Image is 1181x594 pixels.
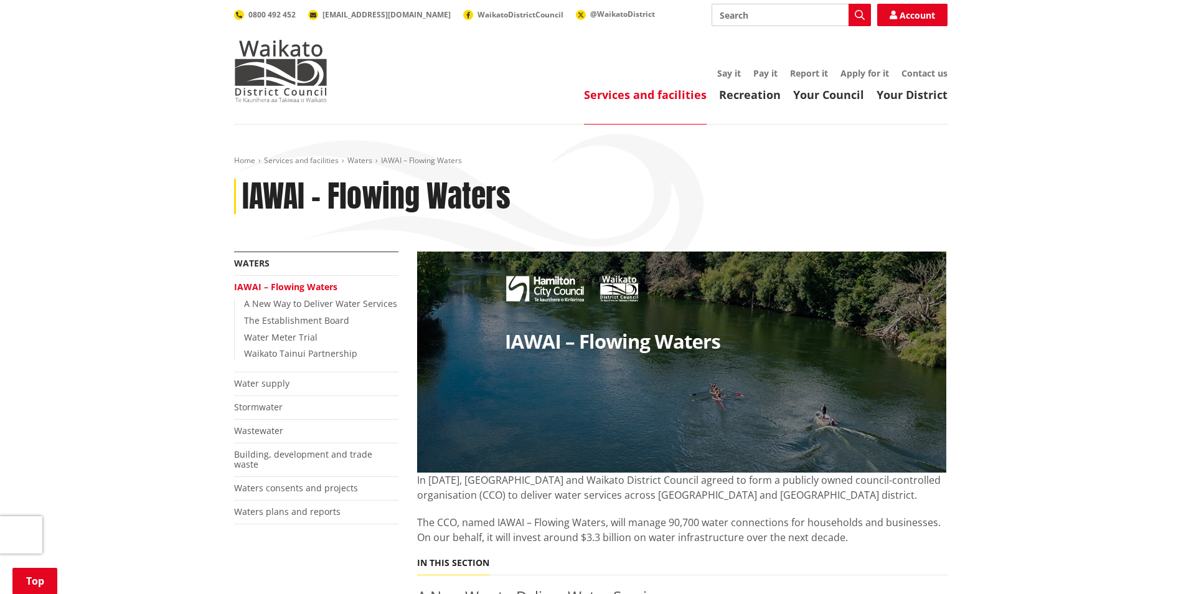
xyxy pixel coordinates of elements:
[793,87,864,102] a: Your Council
[840,67,889,79] a: Apply for it
[244,298,397,309] a: A New Way to Deliver Water Services
[234,425,283,436] a: Wastewater
[234,257,270,269] a: Waters
[901,67,948,79] a: Contact us
[12,568,57,594] a: Top
[790,67,828,79] a: Report it
[308,9,451,20] a: [EMAIL_ADDRESS][DOMAIN_NAME]
[234,9,296,20] a: 0800 492 452
[417,558,489,568] h5: In this section
[590,9,655,19] span: @WaikatoDistrict
[417,515,948,545] p: The CCO, named IAWAI – Flowing Waters, will manage 90,700 water connections for households and bu...
[242,179,511,215] h1: IAWAI – Flowing Waters
[347,155,372,166] a: Waters
[877,4,948,26] a: Account
[463,9,563,20] a: WaikatoDistrictCouncil
[234,40,327,102] img: Waikato District Council - Te Kaunihera aa Takiwaa o Waikato
[753,67,778,79] a: Pay it
[234,482,358,494] a: Waters consents and projects
[234,155,255,166] a: Home
[877,87,948,102] a: Your District
[719,87,781,102] a: Recreation
[712,4,871,26] input: Search input
[478,9,563,20] span: WaikatoDistrictCouncil
[234,156,948,166] nav: breadcrumb
[234,401,283,413] a: Stormwater
[381,155,462,166] span: IAWAI – Flowing Waters
[244,347,357,359] a: Waikato Tainui Partnership
[234,281,337,293] a: IAWAI – Flowing Waters
[234,448,372,471] a: Building, development and trade waste
[264,155,339,166] a: Services and facilities
[584,87,707,102] a: Services and facilities
[576,9,655,19] a: @WaikatoDistrict
[717,67,741,79] a: Say it
[417,252,946,473] img: 27080 HCC Website Banner V10
[417,473,948,502] p: In [DATE], [GEOGRAPHIC_DATA] and Waikato District Council agreed to form a publicly owned council...
[244,331,318,343] a: Water Meter Trial
[322,9,451,20] span: [EMAIL_ADDRESS][DOMAIN_NAME]
[248,9,296,20] span: 0800 492 452
[234,506,341,517] a: Waters plans and reports
[234,377,289,389] a: Water supply
[244,314,349,326] a: The Establishment Board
